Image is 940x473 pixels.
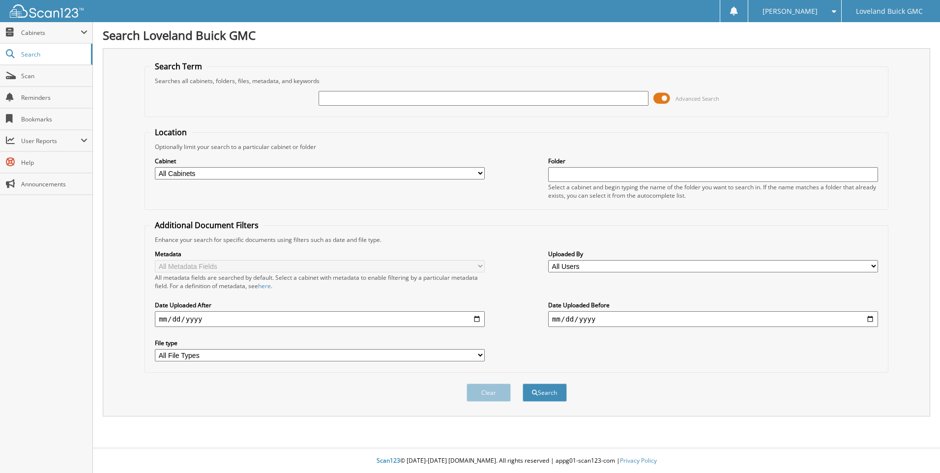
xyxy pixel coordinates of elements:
legend: Search Term [150,61,207,72]
span: Bookmarks [21,115,88,123]
input: end [548,311,878,327]
label: Date Uploaded After [155,301,485,309]
legend: Additional Document Filters [150,220,264,231]
span: Loveland Buick GMC [856,8,923,14]
div: Select a cabinet and begin typing the name of the folder you want to search in. If the name match... [548,183,878,200]
h1: Search Loveland Buick GMC [103,27,930,43]
div: All metadata fields are searched by default. Select a cabinet with metadata to enable filtering b... [155,273,485,290]
a: here [258,282,271,290]
label: Metadata [155,250,485,258]
label: Cabinet [155,157,485,165]
span: Search [21,50,86,59]
div: Optionally limit your search to a particular cabinet or folder [150,143,883,151]
div: Enhance your search for specific documents using filters such as date and file type. [150,236,883,244]
img: scan123-logo-white.svg [10,4,84,18]
button: Search [523,384,567,402]
legend: Location [150,127,192,138]
span: Scan123 [377,456,400,465]
span: Scan [21,72,88,80]
span: Advanced Search [676,95,719,102]
label: Uploaded By [548,250,878,258]
span: User Reports [21,137,81,145]
label: Date Uploaded Before [548,301,878,309]
div: © [DATE]-[DATE] [DOMAIN_NAME]. All rights reserved | appg01-scan123-com | [93,449,940,473]
input: start [155,311,485,327]
span: Help [21,158,88,167]
label: File type [155,339,485,347]
span: [PERSON_NAME] [763,8,818,14]
span: Reminders [21,93,88,102]
div: Searches all cabinets, folders, files, metadata, and keywords [150,77,883,85]
button: Clear [467,384,511,402]
span: Cabinets [21,29,81,37]
a: Privacy Policy [620,456,657,465]
span: Announcements [21,180,88,188]
label: Folder [548,157,878,165]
